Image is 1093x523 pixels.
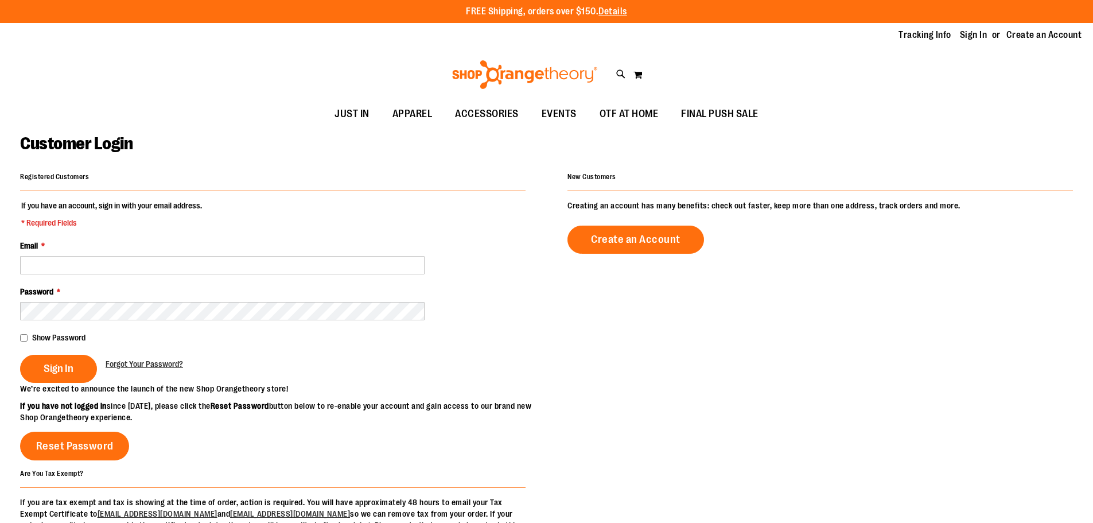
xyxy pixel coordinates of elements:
[567,200,1073,211] p: Creating an account has many benefits: check out faster, keep more than one address, track orders...
[598,6,627,17] a: Details
[591,233,680,246] span: Create an Account
[450,60,599,89] img: Shop Orangetheory
[392,101,433,127] span: APPAREL
[567,226,704,254] a: Create an Account
[455,101,519,127] span: ACCESSORIES
[32,333,85,342] span: Show Password
[1006,29,1082,41] a: Create an Account
[20,200,203,228] legend: If you have an account, sign in with your email address.
[20,173,89,181] strong: Registered Customers
[898,29,951,41] a: Tracking Info
[20,432,129,460] a: Reset Password
[21,217,202,228] span: * Required Fields
[44,362,73,375] span: Sign In
[466,5,627,18] p: FREE Shipping, orders over $150.
[323,101,381,127] a: JUST IN
[98,509,217,518] a: [EMAIL_ADDRESS][DOMAIN_NAME]
[670,101,770,127] a: FINAL PUSH SALE
[588,101,670,127] a: OTF AT HOME
[20,400,547,423] p: since [DATE], please click the button below to re-enable your account and gain access to our bran...
[960,29,987,41] a: Sign In
[381,101,444,127] a: APPAREL
[20,241,38,250] span: Email
[20,401,107,410] strong: If you have not logged in
[20,469,84,477] strong: Are You Tax Exempt?
[530,101,588,127] a: EVENTS
[681,101,759,127] span: FINAL PUSH SALE
[211,401,269,410] strong: Reset Password
[20,355,97,383] button: Sign In
[106,359,183,369] span: Forgot Your Password?
[600,101,659,127] span: OTF AT HOME
[444,101,530,127] a: ACCESSORIES
[20,383,547,394] p: We’re excited to announce the launch of the new Shop Orangetheory store!
[20,134,133,153] span: Customer Login
[20,287,53,296] span: Password
[334,101,369,127] span: JUST IN
[36,440,114,452] span: Reset Password
[230,509,350,518] a: [EMAIL_ADDRESS][DOMAIN_NAME]
[567,173,616,181] strong: New Customers
[106,358,183,370] a: Forgot Your Password?
[542,101,577,127] span: EVENTS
